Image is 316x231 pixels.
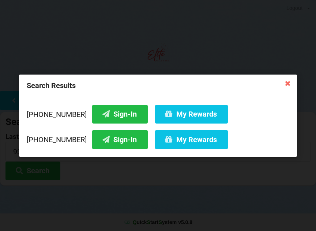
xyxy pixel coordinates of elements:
button: Sign-In [92,130,148,149]
button: My Rewards [155,130,228,149]
div: [PHONE_NUMBER] [27,126,289,149]
div: Search Results [19,75,297,97]
button: My Rewards [155,105,228,123]
button: Sign-In [92,105,148,123]
div: [PHONE_NUMBER] [27,105,289,126]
